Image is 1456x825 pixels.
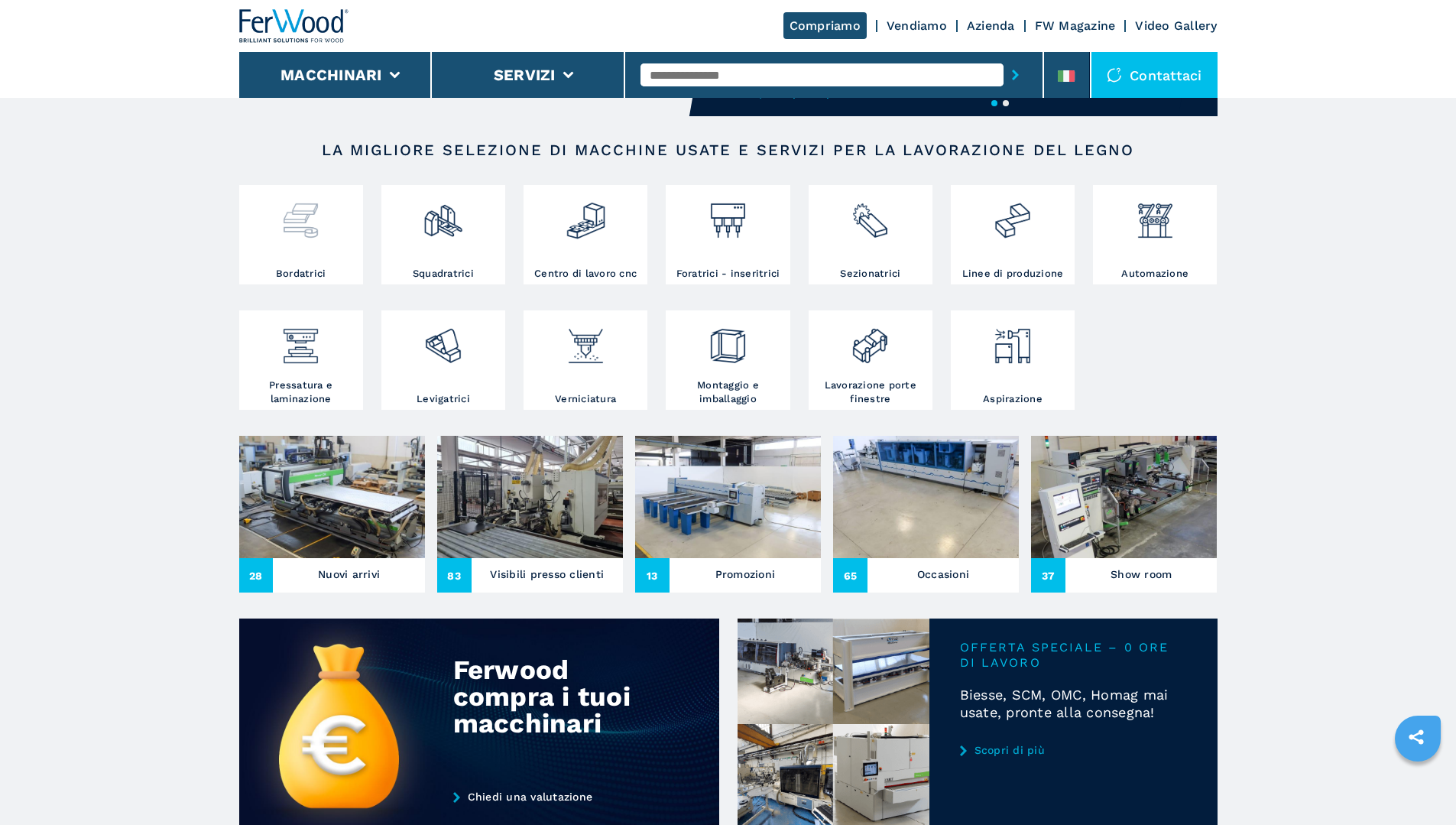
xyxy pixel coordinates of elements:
[1031,436,1217,558] img: Show room
[566,189,606,241] img: centro_di_lavoro_cnc_2.png
[1107,67,1122,83] img: Contattaci
[635,436,821,593] a: Promozioni13Promozioni
[524,310,647,410] a: Verniciatura
[708,314,748,366] img: montaggio_imballaggio_2.png
[1391,756,1445,814] iframe: Chat
[833,558,867,593] span: 65
[318,564,380,585] h3: Nuovi arrivi
[983,392,1043,406] h3: Aspirazione
[833,436,1019,593] a: Occasioni65Occasioni
[566,314,606,366] img: verniciatura_1.png
[288,141,1169,159] h2: LA MIGLIORE SELEZIONE DI MACCHINE USATE E SERVIZI PER LA LAVORAZIONE DEL LEGNO
[280,189,321,241] img: bordatrici_1.png
[437,558,472,593] span: 83
[417,392,470,406] h3: Levigatrici
[381,310,505,410] a: Levigatrici
[423,189,463,241] img: squadratrici_2.png
[1397,718,1435,756] a: sharethis
[783,12,867,39] a: Compriamo
[239,185,363,284] a: Bordatrici
[850,189,890,241] img: sezionatrici_2.png
[381,185,505,284] a: Squadratrici
[967,18,1015,33] a: Azienda
[1135,189,1176,241] img: automazione.png
[1091,52,1218,98] div: Contattaci
[666,310,790,410] a: Montaggio e imballaggio
[951,310,1075,410] a: Aspirazione
[1035,18,1116,33] a: FW Magazine
[1004,57,1027,93] button: submit-button
[494,66,556,84] button: Servizi
[1031,436,1217,593] a: Show room37Show room
[239,436,425,558] img: Nuovi arrivi
[453,791,664,803] a: Chiedi una valutazione
[239,436,425,593] a: Nuovi arrivi28Nuovi arrivi
[243,378,359,406] h3: Pressatura e laminazione
[437,436,623,558] img: Visibili presso clienti
[276,267,326,281] h3: Bordatrici
[666,185,790,284] a: Foratrici - inseritrici
[1093,185,1217,284] a: Automazione
[887,18,947,33] a: Vendiamo
[708,189,748,241] img: foratrici_inseritrici_2.png
[524,185,647,284] a: Centro di lavoro cnc
[991,100,997,106] button: 1
[951,185,1075,284] a: Linee di produzione
[809,310,932,410] a: Lavorazione porte finestre
[280,66,382,84] button: Macchinari
[423,314,463,366] img: levigatrici_2.png
[239,558,274,593] span: 28
[239,9,349,43] img: Ferwood
[1003,100,1009,106] button: 2
[670,378,786,406] h3: Montaggio e imballaggio
[962,267,1064,281] h3: Linee di produzione
[812,378,929,406] h3: Lavorazione porte finestre
[555,392,616,406] h3: Verniciatura
[490,564,604,585] h3: Visibili presso clienti
[1111,564,1172,585] h3: Show room
[437,436,623,593] a: Visibili presso clienti83Visibili presso clienti
[280,314,321,366] img: pressa-strettoia.png
[809,185,932,284] a: Sezionatrici
[840,267,900,281] h3: Sezionatrici
[992,189,1033,241] img: linee_di_produzione_2.png
[759,86,1059,99] a: Scopri di più
[635,436,821,558] img: Promozioni
[1031,558,1065,593] span: 37
[635,558,670,593] span: 13
[917,564,969,585] h3: Occasioni
[413,267,474,281] h3: Squadratrici
[1135,18,1217,33] a: Video Gallery
[453,657,653,737] div: Ferwood compra i tuoi macchinari
[534,267,637,281] h3: Centro di lavoro cnc
[715,564,776,585] h3: Promozioni
[1121,267,1188,281] h3: Automazione
[239,310,363,410] a: Pressatura e laminazione
[992,314,1033,366] img: aspirazione_1.png
[833,436,1019,558] img: Occasioni
[850,314,890,366] img: lavorazione_porte_finestre_2.png
[960,744,1187,756] a: Scopri di più
[676,267,780,281] h3: Foratrici - inseritrici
